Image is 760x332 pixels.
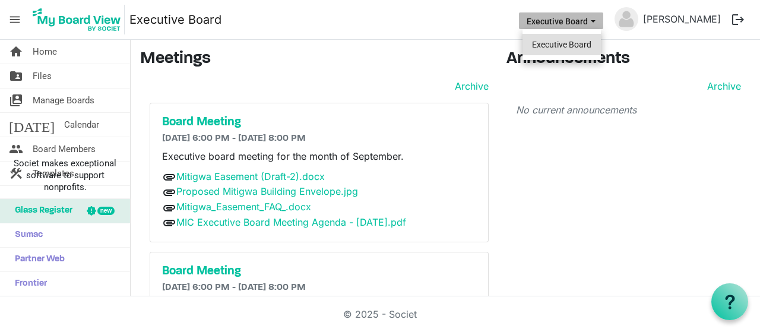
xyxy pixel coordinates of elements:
img: no-profile-picture.svg [615,7,638,31]
a: [PERSON_NAME] [638,7,726,31]
span: home [9,40,23,64]
h6: [DATE] 6:00 PM - [DATE] 8:00 PM [162,133,476,144]
div: new [97,207,115,215]
span: Board Members [33,137,96,161]
span: folder_shared [9,64,23,88]
a: MIC Executive Board Meeting Agenda - [DATE].pdf [176,216,406,228]
a: Board Meeting [162,115,476,129]
a: My Board View Logo [29,5,129,34]
button: logout [726,7,750,32]
a: © 2025 - Societ [343,308,417,320]
span: menu [4,8,26,31]
img: My Board View Logo [29,5,125,34]
span: Glass Register [9,199,72,223]
span: Societ makes exceptional software to support nonprofits. [5,157,125,193]
a: Executive Board [129,8,221,31]
span: attachment [162,216,176,230]
li: Executive Board [522,34,601,55]
button: Executive Board dropdownbutton [519,12,603,29]
a: Mitigwa_Easement_FAQ_.docx [176,201,311,213]
a: Archive [450,79,489,93]
a: Proposed Mitigwa Building Envelope.jpg [176,185,358,197]
span: Calendar [64,113,99,137]
span: Manage Boards [33,88,94,112]
h6: [DATE] 6:00 PM - [DATE] 8:00 PM [162,282,476,293]
h3: Meetings [140,49,489,69]
span: Frontier [9,272,47,296]
span: attachment [162,201,176,215]
span: Home [33,40,57,64]
p: No current announcements [516,103,741,117]
span: Sumac [9,223,43,247]
a: Archive [702,79,741,93]
a: Mitigwa Easement (Draft-2).docx [176,170,325,182]
p: Executive board meeting for the month of September. [162,149,476,163]
span: [DATE] [9,113,55,137]
span: people [9,137,23,161]
a: Board Meeting [162,264,476,279]
span: attachment [162,185,176,200]
span: Files [33,64,52,88]
span: Partner Web [9,248,65,271]
span: attachment [162,170,176,184]
span: switch_account [9,88,23,112]
h3: Announcements [506,49,750,69]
